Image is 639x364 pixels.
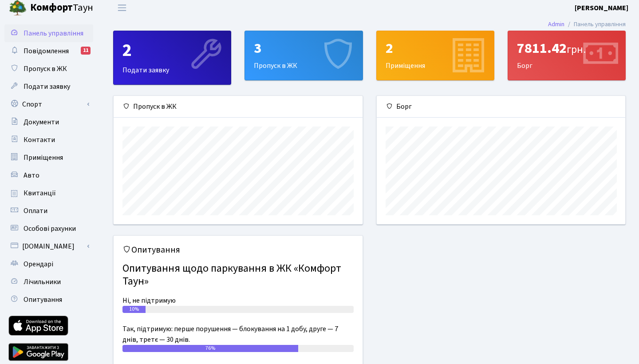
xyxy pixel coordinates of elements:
[81,47,91,55] div: 11
[245,31,362,80] div: Пропуск в ЖК
[4,149,93,166] a: Приміщення
[122,345,298,352] div: 76%
[24,259,53,269] span: Орендарі
[24,64,67,74] span: Пропуск в ЖК
[122,40,222,61] div: 2
[4,24,93,42] a: Панель управління
[24,188,56,198] span: Квитанції
[4,184,93,202] a: Квитанції
[4,166,93,184] a: Авто
[122,295,354,306] div: Ні, не підтримую
[24,28,83,38] span: Панель управління
[4,113,93,131] a: Документи
[4,131,93,149] a: Контакти
[114,96,363,118] div: Пропуск в ЖК
[122,306,146,313] div: 10%
[24,117,59,127] span: Документи
[4,255,93,273] a: Орендарі
[535,15,639,34] nav: breadcrumb
[24,170,39,180] span: Авто
[24,82,70,91] span: Подати заявку
[517,40,616,57] div: 7811.42
[30,0,73,15] b: Комфорт
[114,31,231,84] div: Подати заявку
[113,31,231,85] a: 2Подати заявку
[4,237,93,255] a: [DOMAIN_NAME]
[386,40,485,57] div: 2
[24,295,62,305] span: Опитування
[24,153,63,162] span: Приміщення
[24,206,47,216] span: Оплати
[24,46,69,56] span: Повідомлення
[24,224,76,233] span: Особові рахунки
[4,220,93,237] a: Особові рахунки
[4,60,93,78] a: Пропуск в ЖК
[4,202,93,220] a: Оплати
[567,42,586,57] span: грн.
[4,78,93,95] a: Подати заявку
[254,40,353,57] div: 3
[122,245,354,255] h5: Опитування
[377,96,626,118] div: Борг
[122,324,354,345] div: Так, підтримую: перше порушення — блокування на 1 добу, друге — 7 днів, третє — 30 днів.
[376,31,494,80] a: 2Приміщення
[508,31,625,80] div: Борг
[564,20,626,29] li: Панель управління
[111,0,133,15] button: Переключити навігацію
[548,20,564,29] a: Admin
[122,259,354,292] h4: Опитування щодо паркування в ЖК «Комфорт Таун»
[4,291,93,309] a: Опитування
[24,135,55,145] span: Контакти
[24,277,61,287] span: Лічильники
[377,31,494,80] div: Приміщення
[4,95,93,113] a: Спорт
[4,42,93,60] a: Повідомлення11
[4,273,93,291] a: Лічильники
[30,0,93,16] span: Таун
[245,31,363,80] a: 3Пропуск в ЖК
[575,3,628,13] a: [PERSON_NAME]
